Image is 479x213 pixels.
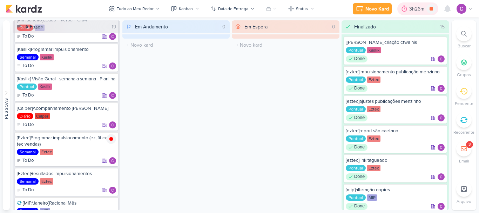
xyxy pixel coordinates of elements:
img: Carlos Lima [438,85,445,92]
img: Carlos Lima [109,33,116,40]
div: Pontual [346,47,366,53]
div: [Eztec]Resultados impulsionamentos [17,171,116,177]
div: Responsável: Carlos Lima [109,62,116,69]
div: [MIP/Janeiro]Racional Mês [17,200,116,206]
div: Responsável: Carlos Lima [438,85,445,92]
div: Eztec [40,149,53,155]
img: Carlos Lima [457,4,466,14]
div: Pontual [17,84,37,90]
img: Carlos Lima [438,203,445,210]
div: [mip]alteração copies [346,187,445,193]
div: To Do [17,92,34,99]
div: [eztec]link tagueado [346,157,445,164]
div: To Do [17,121,34,128]
div: Eztec [40,178,53,185]
p: To Do [22,62,34,69]
div: Em Espera [244,23,268,31]
div: Calper [35,113,50,119]
p: Recorrente [453,129,474,135]
div: Em Andamento [135,23,168,31]
p: Buscar [458,43,471,49]
div: Responsável: Carlos Lima [438,55,445,62]
input: + Novo kard [233,40,338,50]
div: Done [346,114,367,121]
div: To Do [17,157,34,164]
div: Eztec [367,76,380,83]
div: Responsável: Carlos Lima [438,114,445,121]
div: Responsável: Carlos Lima [438,173,445,180]
div: [Kaslik]Programar Impulsionamento [17,46,116,53]
div: 3h26m [409,5,426,13]
div: Responsável: Carlos Lima [109,92,116,99]
div: Done [346,144,367,151]
div: Responsável: Carlos Lima [109,121,116,128]
button: Pessoas [3,20,10,210]
img: Carlos Lima [109,62,116,69]
div: [Eztec]Programar impulsionamento (ez, fit casa, tec vendas) [17,135,116,147]
p: To Do [22,187,34,194]
div: Pontual [346,76,366,83]
div: Semanal [17,178,39,185]
div: Eztec [367,135,380,142]
img: Carlos Lima [109,187,116,194]
div: Kaslik [367,47,381,53]
p: Done [354,173,365,180]
div: To Do [17,62,34,69]
div: Done [346,203,367,210]
div: 15 [437,23,447,31]
img: Carlos Lima [438,144,445,151]
p: To Do [22,33,34,40]
div: Semanal [17,54,39,60]
p: To Do [22,121,34,128]
p: Done [354,85,365,92]
div: Done [346,85,367,92]
img: Carlos Lima [109,121,116,128]
div: 0 [220,23,228,31]
div: Semanal [17,149,39,155]
div: 19 [109,23,119,31]
p: Done [354,203,365,210]
div: [eztec]ajustes publicações menzinho [346,98,445,105]
div: Responsável: Carlos Lima [109,157,116,164]
div: Diário [17,113,33,119]
p: To Do [22,157,34,164]
img: kardz.app [6,5,42,13]
p: Done [354,144,365,151]
p: Grupos [457,72,471,78]
input: + Novo kard [124,40,229,50]
div: Kaslik [38,84,52,90]
div: 0 [329,23,338,31]
div: Eztec [367,165,380,171]
div: Pontual [346,106,366,112]
img: Carlos Lima [438,173,445,180]
p: Email [459,158,469,164]
img: Carlos Lima [438,55,445,62]
div: 3 [468,142,471,147]
p: Done [354,114,365,121]
p: Done [354,55,365,62]
p: To Do [22,92,34,99]
div: Kaslik [40,54,54,60]
div: MIP [367,194,377,201]
div: [Calper]Acompanhamento de Verba [17,105,116,112]
div: [kaslik]criação ctwa his [346,39,445,46]
div: Done [346,173,367,180]
img: Carlos Lima [109,157,116,164]
div: Pessoas [3,98,9,119]
img: Carlos Lima [438,114,445,121]
div: Responsável: Carlos Lima [109,33,116,40]
img: Carlos Lima [109,92,116,99]
div: Pontual [346,194,366,201]
div: [eztec]report são caetano [346,128,445,134]
div: Novo Kard [365,5,389,13]
div: Responsável: Carlos Lima [109,187,116,194]
div: To Do [17,33,34,40]
div: Finalizado [354,23,376,31]
div: [eztec]impulsionamento publicação menzinho [346,69,445,75]
li: Ctrl + F [452,26,476,49]
div: To Do [17,187,34,194]
div: Pontual [346,165,366,171]
div: Pontual [346,135,366,142]
div: Eztec [367,106,380,112]
div: A Fazer [25,23,42,31]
